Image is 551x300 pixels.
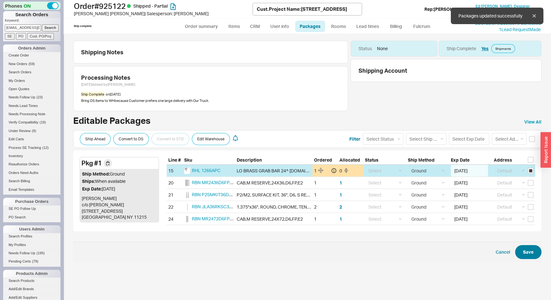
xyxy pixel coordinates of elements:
[3,178,60,184] a: Search Billing
[192,180,235,185] span: RBN MR2436D6FPE2
[106,92,121,97] div: on [DATE]
[180,21,222,32] a: Order summary
[492,157,535,165] div: Address
[257,6,347,12] div: Cust. Project Name : [STREET_ADDRESS]
[266,21,294,32] a: User info
[451,8,543,24] div: Packages updated successfully
[16,33,26,40] input: PO
[184,192,191,198] img: SideKits_P2SMKIT36D6P_ylka9g_yn6mae
[3,198,60,205] div: Purchase Orders
[167,189,183,201] div: 21
[32,129,36,133] span: ( 9 )
[523,248,534,256] span: Save
[314,204,317,210] div: 2
[9,146,41,150] span: Process SE Tracking
[3,86,60,92] a: Open Quotes
[3,69,60,76] a: Search Orders
[246,21,264,32] a: CRM
[9,129,31,133] span: Under Review
[82,196,147,220] span: [PERSON_NAME] c/o [PERSON_NAME] [STREET_ADDRESS] [GEOGRAPHIC_DATA] NY 11215
[42,146,49,150] span: ( 12 )
[73,116,150,125] h2: Editable Packages
[184,216,191,222] img: MSeriesReserve_MR2472D4FPE0_ntpjlq
[499,27,541,32] a: 1Lead RequestMade
[339,180,342,186] button: 1
[359,45,372,52] div: Status
[314,168,317,174] div: 1
[85,135,105,143] span: Ship Ahead
[5,33,15,40] input: SE
[82,186,157,192] div: [DATE]
[476,4,530,9] span: Ed [PERSON_NAME] , Designer
[27,33,54,40] input: Cust. PO/Proj
[495,46,511,51] span: Shipments
[496,249,510,255] button: Cancel
[3,144,60,151] a: Process SE Tracking(12)
[197,135,225,143] span: Edit Warehouse
[37,95,43,99] span: ( 23 )
[82,186,102,191] span: Exp Date:
[338,157,363,165] div: Allocated
[167,201,183,213] div: 22
[167,157,183,165] div: Line #
[314,180,317,186] div: 1
[312,157,338,165] div: Ordered
[3,286,60,292] a: Add/Edit Brands
[3,11,60,18] h1: Search Orders
[24,3,31,9] span: ON
[3,61,60,67] a: New Orders(59)
[352,21,384,32] a: Lead times
[5,18,60,24] p: Keyword:
[3,233,60,240] a: Search Profiles
[167,213,183,225] div: 24
[192,192,240,197] span: RBN P2SMKIT36D6SRP
[192,216,235,221] a: RBN MR2472D6FPE2
[9,251,35,255] span: Needs Follow Up
[9,259,31,263] span: Pending Certs
[151,133,189,145] button: Convert to STD
[339,204,342,210] button: 2
[184,204,191,210] img: Tenor_JLA36RKSC3D76_sqsihc
[29,62,35,66] span: ( 59 )
[157,135,184,143] span: Convert to STD
[3,270,60,277] div: Products Admin
[237,180,303,186] div: CAB,M RESERVE,24X36,D6,FP,E2
[424,6,470,12] div: Rep: [PERSON_NAME]
[81,98,340,103] div: Bring DS items to WH because Customer prefers one large delivery with Our Truck.
[338,165,363,177] div: 0
[81,92,104,97] div: Ship Complete
[377,45,388,52] div: None
[237,216,303,222] div: CAB,M RESERVE,24X72,D6,FP,E2
[476,4,530,9] a: Ed [PERSON_NAME], Designer
[224,21,244,32] a: Items
[385,21,407,32] a: Billing
[9,120,38,124] span: Verify Compatibility
[363,157,406,165] div: Status
[183,157,235,165] div: Sku
[167,177,183,189] div: 20
[32,259,38,263] span: ( 79 )
[314,192,317,198] div: 1
[3,44,60,52] div: Orders Admin
[3,94,60,101] a: Needs Follow Up(23)
[192,204,237,209] a: RBN JLA36RKSC3D76
[3,205,60,212] a: SE PO Follow Up
[3,136,60,143] a: Edit Carts
[524,119,541,125] a: View All
[3,119,60,126] a: Verify Compatibility(19)
[167,165,183,177] div: 15
[3,225,60,233] div: Users Admin
[237,168,311,174] div: LO BRASS GRAB BAR 24^ [DOMAIN_NAME]
[40,120,46,124] span: ( 19 )
[119,135,143,143] span: Convert to DS
[481,45,489,52] button: Yes
[82,178,157,184] div: When available
[3,214,60,221] a: PO Search
[192,168,220,173] a: RHL 1266APC
[237,192,311,198] div: P2/M2, SURFACE KIT, 36", D6, S REC,PLAIN
[81,82,340,87] div: [DATE] Added by [PERSON_NAME]
[237,204,311,210] div: 1.375"x36", ROUND, CHROME, TENOR®
[9,112,45,116] span: Needs Processing Note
